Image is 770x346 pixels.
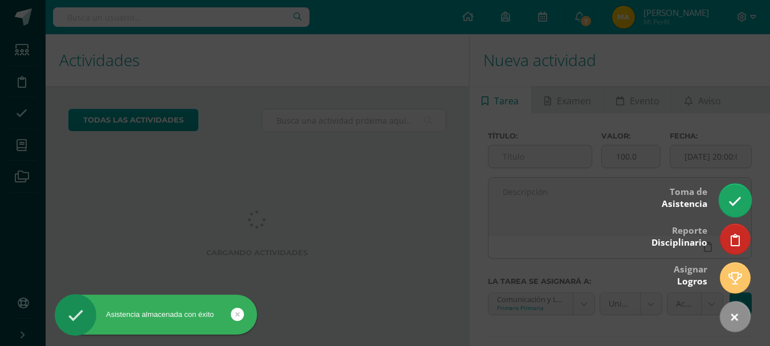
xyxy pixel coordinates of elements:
[55,310,257,320] div: Asistencia almacenada con éxito
[651,237,707,249] span: Disciplinario
[674,256,707,293] div: Asignar
[662,198,707,210] span: Asistencia
[677,275,707,287] span: Logros
[651,217,707,254] div: Reporte
[662,178,707,215] div: Toma de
